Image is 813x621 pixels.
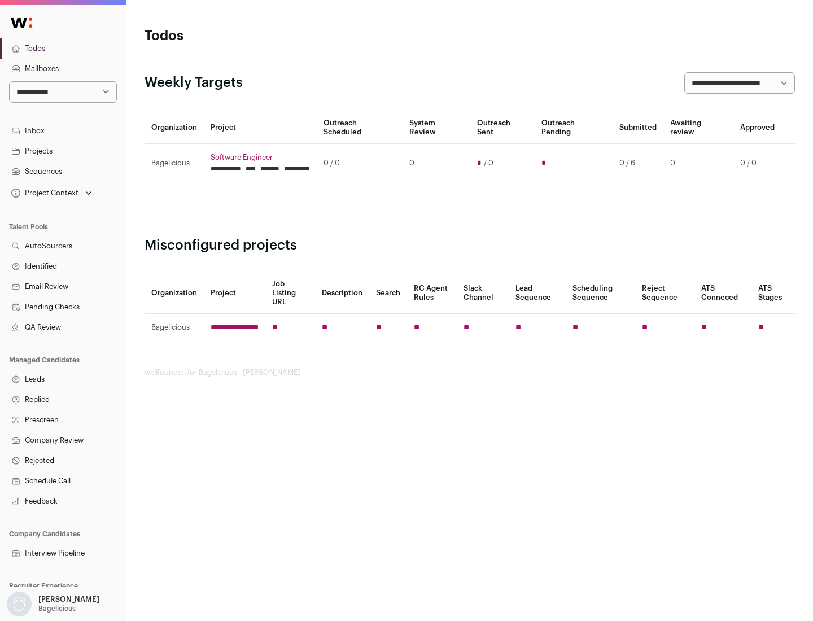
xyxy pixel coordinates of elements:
td: 0 / 0 [317,144,403,183]
span: / 0 [484,159,493,168]
th: Search [369,273,407,314]
td: Bagelicious [145,314,204,342]
button: Open dropdown [9,185,94,201]
td: 0 [403,144,470,183]
th: Scheduling Sequence [566,273,635,314]
th: Reject Sequence [635,273,695,314]
th: Description [315,273,369,314]
h2: Weekly Targets [145,74,243,92]
th: Outreach Pending [535,112,612,144]
td: Bagelicious [145,144,204,183]
a: Software Engineer [211,153,310,162]
th: Job Listing URL [265,273,315,314]
th: Project [204,112,317,144]
th: Outreach Sent [470,112,535,144]
p: Bagelicious [38,604,76,613]
img: Wellfound [5,11,38,34]
th: Lead Sequence [509,273,566,314]
th: Organization [145,273,204,314]
button: Open dropdown [5,592,102,616]
td: 0 [663,144,733,183]
th: Approved [733,112,781,144]
p: [PERSON_NAME] [38,595,99,604]
th: Submitted [613,112,663,144]
h2: Misconfigured projects [145,237,795,255]
h1: Todos [145,27,361,45]
footer: wellfound:ai for Bagelicious - [PERSON_NAME] [145,368,795,377]
td: 0 / 6 [613,144,663,183]
img: nopic.png [7,592,32,616]
th: Organization [145,112,204,144]
td: 0 / 0 [733,144,781,183]
th: Project [204,273,265,314]
th: Outreach Scheduled [317,112,403,144]
div: Project Context [9,189,78,198]
th: System Review [403,112,470,144]
th: Awaiting review [663,112,733,144]
th: Slack Channel [457,273,509,314]
th: RC Agent Rules [407,273,456,314]
th: ATS Stages [751,273,795,314]
th: ATS Conneced [694,273,751,314]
